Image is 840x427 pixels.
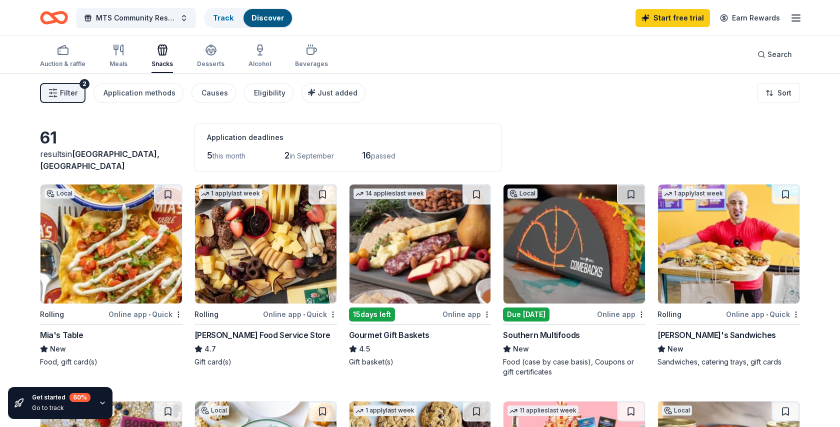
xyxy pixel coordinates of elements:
[657,357,800,367] div: Sandwiches, catering trays, gift cards
[442,308,491,320] div: Online app
[301,83,365,103] button: Just added
[213,13,233,22] a: Track
[201,87,228,99] div: Causes
[766,310,768,318] span: •
[353,405,416,416] div: 1 apply last week
[212,151,245,160] span: this month
[199,188,262,199] div: 1 apply last week
[597,308,645,320] div: Online app
[662,405,692,415] div: Local
[32,404,90,412] div: Go to track
[40,148,182,172] div: results
[108,308,182,320] div: Online app Quick
[303,310,305,318] span: •
[69,393,90,402] div: 60 %
[662,188,725,199] div: 1 apply last week
[667,343,683,355] span: New
[40,184,182,303] img: Image for Mia's Table
[207,150,212,160] span: 5
[195,184,336,303] img: Image for Gordon Food Service Store
[359,343,370,355] span: 4.5
[362,150,371,160] span: 16
[657,308,681,320] div: Rolling
[349,357,491,367] div: Gift basket(s)
[295,40,328,73] button: Beverages
[50,343,66,355] span: New
[254,87,285,99] div: Eligibility
[40,6,68,29] a: Home
[40,184,182,367] a: Image for Mia's TableLocalRollingOnline app•QuickMia's TableNewFood, gift card(s)
[40,149,159,171] span: in
[79,79,89,89] div: 2
[244,83,293,103] button: Eligibility
[204,343,216,355] span: 4.7
[109,60,127,68] div: Meals
[248,40,271,73] button: Alcohol
[199,405,229,415] div: Local
[93,83,183,103] button: Application methods
[40,128,182,148] div: 61
[658,184,799,303] img: Image for Ike's Sandwiches
[767,48,792,60] span: Search
[148,310,150,318] span: •
[371,151,395,160] span: passed
[207,131,489,143] div: Application deadlines
[248,60,271,68] div: Alcohol
[40,60,85,68] div: Auction & raffle
[507,188,537,198] div: Local
[40,357,182,367] div: Food, gift card(s)
[40,149,159,171] span: [GEOGRAPHIC_DATA], [GEOGRAPHIC_DATA]
[289,151,334,160] span: in September
[40,329,83,341] div: Mia's Table
[349,307,395,321] div: 15 days left
[777,87,791,99] span: Sort
[263,308,337,320] div: Online app Quick
[60,87,77,99] span: Filter
[349,184,491,303] img: Image for Gourmet Gift Baskets
[194,308,218,320] div: Rolling
[151,40,173,73] button: Snacks
[757,83,800,103] button: Sort
[353,188,426,199] div: 14 applies last week
[726,308,800,320] div: Online app Quick
[503,184,645,303] img: Image for Southern Multifoods
[44,188,74,198] div: Local
[714,9,786,27] a: Earn Rewards
[40,83,85,103] button: Filter2
[503,357,645,377] div: Food (case by case basis), Coupons or gift certificates
[513,343,529,355] span: New
[40,40,85,73] button: Auction & raffle
[503,307,549,321] div: Due [DATE]
[194,357,337,367] div: Gift card(s)
[197,40,224,73] button: Desserts
[109,40,127,73] button: Meals
[251,13,284,22] a: Discover
[40,308,64,320] div: Rolling
[635,9,710,27] a: Start free trial
[197,60,224,68] div: Desserts
[317,88,357,97] span: Just added
[349,329,429,341] div: Gourmet Gift Baskets
[151,60,173,68] div: Snacks
[204,8,293,28] button: TrackDiscover
[284,150,289,160] span: 2
[503,329,579,341] div: Southern Multifoods
[103,87,175,99] div: Application methods
[657,329,776,341] div: [PERSON_NAME]'s Sandwiches
[194,329,330,341] div: [PERSON_NAME] Food Service Store
[507,405,578,416] div: 11 applies last week
[749,44,800,64] button: Search
[76,8,196,28] button: MTS Community Resource Fair
[503,184,645,377] a: Image for Southern MultifoodsLocalDue [DATE]Online appSouthern MultifoodsNewFood (case by case ba...
[194,184,337,367] a: Image for Gordon Food Service Store1 applylast weekRollingOnline app•Quick[PERSON_NAME] Food Serv...
[32,393,90,402] div: Get started
[349,184,491,367] a: Image for Gourmet Gift Baskets14 applieslast week15days leftOnline appGourmet Gift Baskets4.5Gift...
[96,12,176,24] span: MTS Community Resource Fair
[191,83,236,103] button: Causes
[295,60,328,68] div: Beverages
[657,184,800,367] a: Image for Ike's Sandwiches1 applylast weekRollingOnline app•Quick[PERSON_NAME]'s SandwichesNewSan...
